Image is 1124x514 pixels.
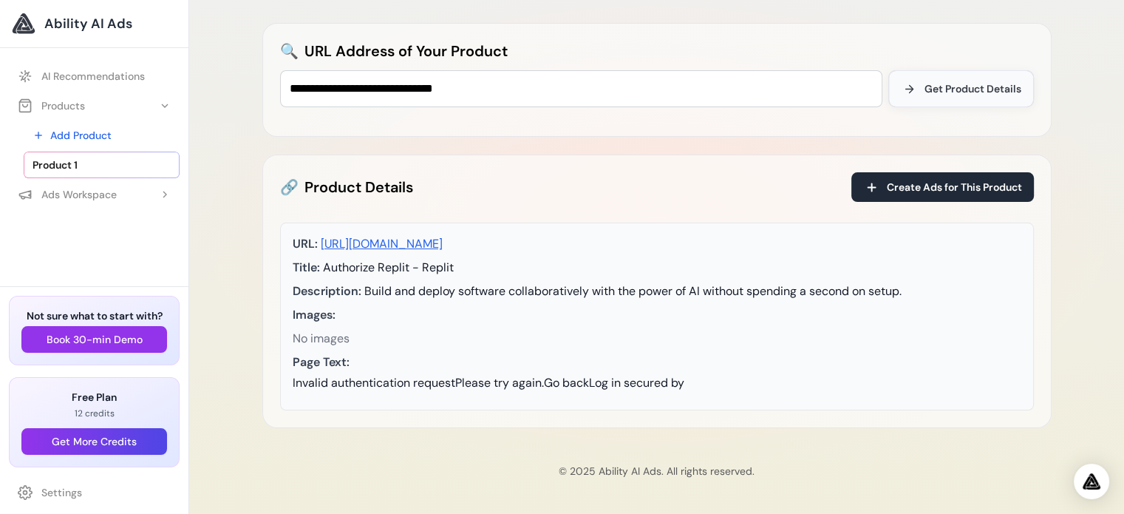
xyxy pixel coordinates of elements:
span: Product 1 [33,158,78,172]
div: Products [18,98,85,113]
button: Get More Credits [21,428,167,455]
a: [URL][DOMAIN_NAME] [321,236,443,251]
a: Add Product [24,122,180,149]
p: 12 credits [21,408,167,419]
a: Ability AI Ads [12,12,177,35]
a: Product 1 [24,152,180,178]
button: Create Ads for This Product [851,172,1034,202]
span: Ability AI Ads [44,13,132,34]
span: URL: [293,236,318,251]
span: 🔗 [280,175,299,199]
h3: Not sure what to start with? [21,308,167,323]
button: Book 30-min Demo [21,326,167,353]
span: Title: [293,260,320,275]
h2: Product Details [280,175,413,199]
span: 🔍 [280,41,299,61]
span: Description: [293,283,361,299]
a: Settings [9,479,180,506]
div: Open Intercom Messenger [1074,464,1109,499]
span: Authorize Replit - Replit [323,260,454,275]
a: AI Recommendations [9,63,180,89]
h3: Free Plan [21,390,167,405]
span: Build and deploy software collaboratively with the power of AI without spending a second on setup. [364,283,902,299]
p: © 2025 Ability AI Ads. All rights reserved. [201,464,1112,479]
span: Create Ads for This Product [887,180,1022,195]
button: Ads Workspace [9,181,180,208]
span: Page Text: [293,354,350,370]
h2: URL Address of Your Product [280,41,1034,61]
button: Products [9,92,180,119]
span: No images [293,330,350,348]
button: Get Product Details [888,70,1034,107]
div: Ads Workspace [18,187,117,202]
span: Images: [293,307,336,322]
span: Get Product Details [924,81,1021,96]
div: Invalid authentication requestPlease try again.Go backLog in secured by [293,374,1021,392]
